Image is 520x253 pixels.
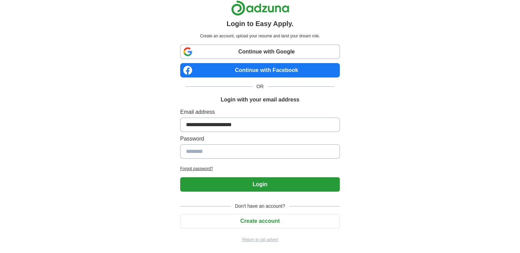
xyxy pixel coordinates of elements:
img: Adzuna logo [231,0,289,16]
button: Create account [180,214,340,228]
a: Continue with Facebook [180,63,340,77]
span: Don't have an account? [231,203,289,210]
h1: Login to Easy Apply. [227,19,294,29]
a: Create account [180,218,340,224]
label: Email address [180,108,340,116]
a: Continue with Google [180,45,340,59]
a: Return to job advert [180,237,340,243]
h1: Login with your email address [221,96,299,104]
a: Forgot password? [180,166,340,172]
span: OR [252,83,268,90]
p: Create an account, upload your resume and land your dream role. [182,33,338,39]
label: Password [180,135,340,143]
button: Login [180,177,340,192]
